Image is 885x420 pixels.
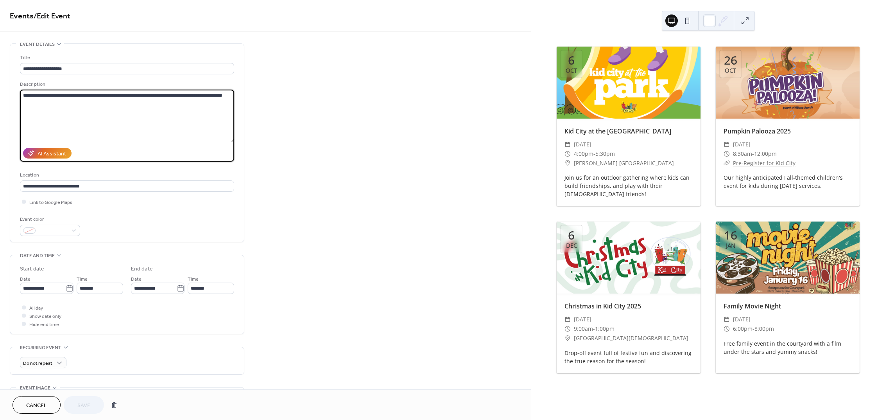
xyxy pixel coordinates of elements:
div: Christmas in Kid City 2025 [557,301,700,311]
div: ​ [724,140,730,149]
span: [DATE] [574,140,591,149]
span: Show date only [29,312,61,321]
div: Oct [566,68,577,74]
div: Free family event in the courtyard with a film under the stars and yummy snacks! [716,339,860,356]
span: 12:00pm [754,149,777,159]
span: Hide end time [29,321,59,329]
div: ​ [564,140,571,149]
span: Time [188,275,199,283]
span: 4:00pm [574,149,593,159]
span: - [593,149,595,159]
div: ​ [564,149,571,159]
span: 8:30am [733,149,752,159]
span: - [752,149,754,159]
span: All day [29,304,43,312]
span: Cancel [26,402,47,410]
span: - [593,324,595,333]
span: 9:00am [574,324,593,333]
span: - [752,324,754,333]
div: Dec [566,243,577,249]
div: ​ [724,149,730,159]
div: AI Assistant [38,150,66,158]
div: 6 [568,54,575,66]
div: ​ [564,333,571,343]
span: Date and time [20,252,55,260]
div: 26 [724,54,737,66]
div: ​ [564,315,571,324]
span: Do not repeat [23,359,52,368]
div: Jan [726,243,735,249]
span: 1:00pm [595,324,614,333]
span: [PERSON_NAME] [GEOGRAPHIC_DATA] [574,159,674,168]
span: [DATE] [733,315,751,324]
div: Title [20,54,233,62]
div: Description [20,80,233,88]
div: Family Movie Night [716,301,860,311]
div: ​ [724,159,730,168]
div: Kid City at the [GEOGRAPHIC_DATA] [557,126,700,136]
div: End date [131,265,153,273]
div: ​ [564,324,571,333]
span: / Edit Event [34,9,70,24]
div: Drop-off event full of festive fun and discovering the true reason for the season! [557,349,700,365]
div: Start date [20,265,44,273]
span: Date [20,275,30,283]
span: 5:30pm [595,149,615,159]
span: Event image [20,384,50,392]
div: 6 [568,229,575,241]
span: [GEOGRAPHIC_DATA][DEMOGRAPHIC_DATA] [574,333,688,343]
span: 8:00pm [754,324,774,333]
button: Cancel [13,396,61,414]
span: Recurring event [20,344,61,352]
span: 6:00pm [733,324,752,333]
div: ​ [724,324,730,333]
div: Event color [20,215,79,224]
div: Our highly anticipated Fall-themed children's event for kids during [DATE] services. [716,173,860,190]
span: [DATE] [733,140,751,149]
a: Pre-Register for Kid City [733,159,795,167]
span: Date [131,275,142,283]
div: Location [20,171,233,179]
a: Events [10,9,34,24]
div: ​ [724,315,730,324]
div: ​ [564,159,571,168]
span: Link to Google Maps [29,198,72,207]
div: Join us for an outdoor gathering where kids can build friendships, and play with their [DEMOGRAPH... [557,173,700,198]
button: AI Assistant [23,148,72,159]
span: Event details [20,40,55,49]
a: Pumpkin Palooza 2025 [724,127,791,135]
span: [DATE] [574,315,591,324]
span: Time [77,275,88,283]
div: 16 [724,229,737,241]
div: Oct [725,68,736,74]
